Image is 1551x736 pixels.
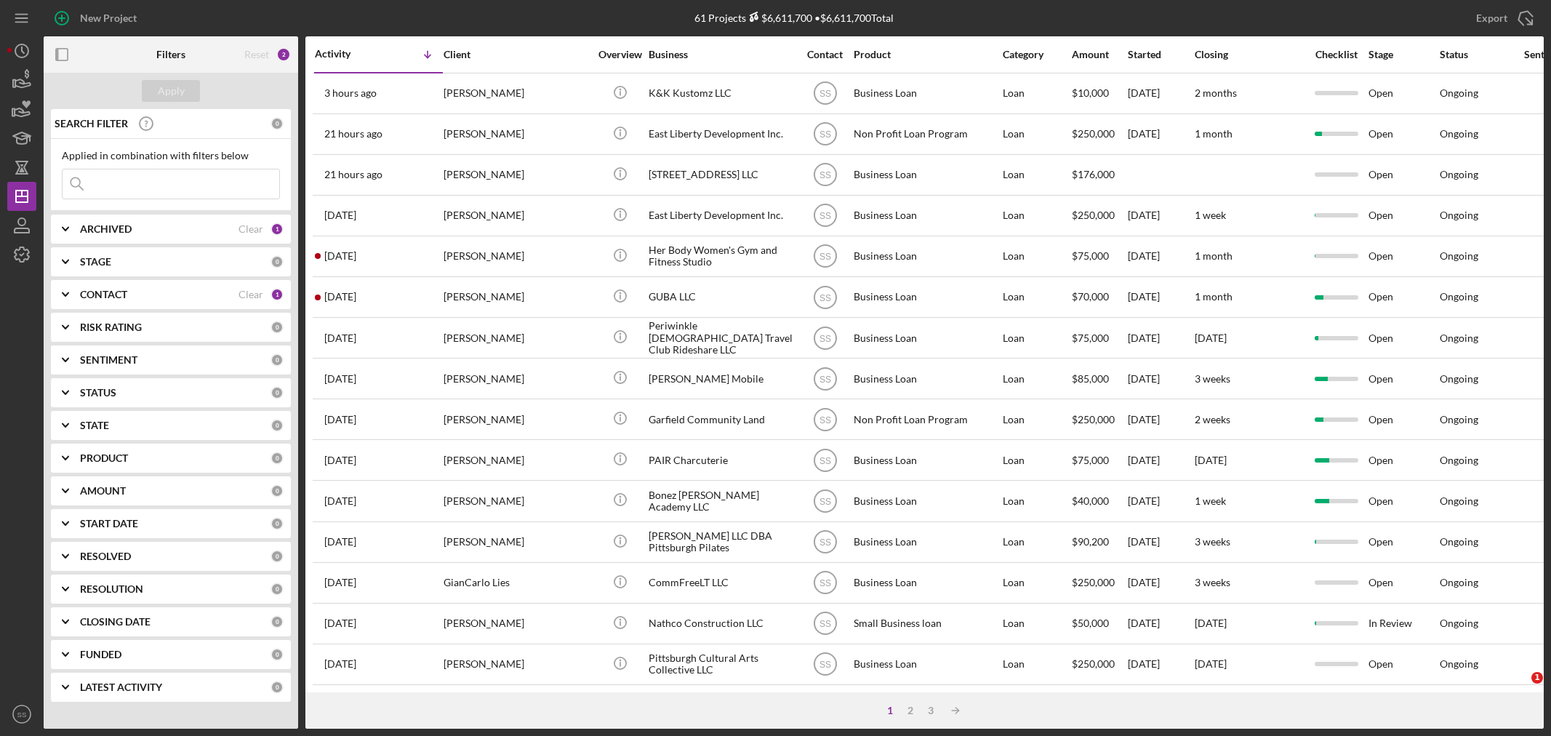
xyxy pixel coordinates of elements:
div: Ongoing [1440,414,1478,425]
span: $40,000 [1072,495,1109,507]
time: 2025-09-12 16:10 [324,577,356,588]
div: Closing [1195,49,1304,60]
div: Butterfat Gelato [649,686,794,724]
div: [PERSON_NAME] [444,686,589,724]
text: SS [819,333,830,343]
div: Loan [1003,359,1070,398]
div: [DATE] [1128,441,1193,479]
text: SS [819,537,830,548]
div: Activity [315,48,379,60]
div: Loan [1003,481,1070,520]
div: Business Loan [854,564,999,602]
div: Open [1368,237,1438,276]
div: 0 [270,452,284,465]
b: START DATE [80,518,138,529]
div: [PERSON_NAME] Mobile [649,359,794,398]
span: $75,000 [1072,332,1109,344]
div: 0 [270,681,284,694]
div: Category [1003,49,1070,60]
div: 0 [270,386,284,399]
time: [DATE] [1195,657,1227,670]
div: Client [444,49,589,60]
div: Ongoing [1440,87,1478,99]
button: Apply [142,80,200,102]
div: Business Loan [854,319,999,357]
div: 0 [270,648,284,661]
div: Open [1368,400,1438,439]
div: [PERSON_NAME] [444,604,589,643]
div: [DATE] [1128,481,1193,520]
div: Open [1368,156,1438,194]
text: SS [17,711,27,719]
div: East Liberty Development Inc. [649,115,794,153]
div: 1 [880,705,900,716]
div: 0 [270,517,284,530]
div: Loan [1003,115,1070,153]
div: Business Loan [854,645,999,684]
div: Ongoing [1440,291,1478,303]
div: Open [1368,278,1438,316]
b: FUNDED [80,649,121,660]
div: [PERSON_NAME] [444,156,589,194]
div: Loan [1003,156,1070,194]
div: Open [1368,645,1438,684]
div: Loan [1003,400,1070,439]
div: Ongoing [1440,332,1478,344]
span: $85,000 [1072,372,1109,385]
span: $250,000 [1072,413,1115,425]
text: SS [819,660,830,670]
time: 2025-09-17 13:26 [324,373,356,385]
b: AMOUNT [80,485,126,497]
div: Stage [1368,49,1438,60]
span: $75,000 [1072,249,1109,262]
text: SS [819,497,830,507]
div: 0 [270,550,284,563]
text: SS [819,89,830,99]
b: STATE [80,420,109,431]
b: SENTIMENT [80,354,137,366]
div: Ongoing [1440,128,1478,140]
b: STAGE [80,256,111,268]
div: Loan [1003,564,1070,602]
div: [PERSON_NAME] [444,523,589,561]
time: 2025-10-08 16:05 [324,209,356,221]
div: Business [649,49,794,60]
time: 3 weeks [1195,576,1230,588]
div: Loan [1003,237,1070,276]
div: Loan [1003,686,1070,724]
time: 2025-09-25 02:09 [324,332,356,344]
div: Started [1128,49,1193,60]
div: 0 [270,117,284,130]
time: 2025-10-08 19:06 [324,169,382,180]
div: Amount [1072,49,1126,60]
div: 0 [270,321,284,334]
div: [PERSON_NAME] [444,359,589,398]
div: Open [1368,523,1438,561]
div: [STREET_ADDRESS] LLC [649,156,794,194]
div: [PERSON_NAME] [444,645,589,684]
div: [DATE] [1128,604,1193,643]
text: SS [819,211,830,221]
div: Loan [1003,278,1070,316]
div: Reset [244,49,269,60]
div: [PERSON_NAME] [444,319,589,357]
div: [DATE] [1128,237,1193,276]
time: 3 weeks [1195,535,1230,548]
div: [DATE] [1128,115,1193,153]
div: 0 [270,484,284,497]
span: $250,000 [1072,127,1115,140]
time: 1 month [1195,127,1233,140]
b: SEARCH FILTER [55,118,128,129]
span: $75,000 [1072,454,1109,466]
div: Apply [158,80,185,102]
span: $90,200 [1072,535,1109,548]
div: Business Loan [854,359,999,398]
time: 2025-09-08 08:38 [324,617,356,629]
time: 2025-09-15 15:55 [324,495,356,507]
div: 0 [270,419,284,432]
div: [PERSON_NAME] [444,74,589,113]
time: 2 weeks [1195,413,1230,425]
div: Open [1368,115,1438,153]
div: Small Business loan [854,604,999,643]
div: 1 [270,288,284,301]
